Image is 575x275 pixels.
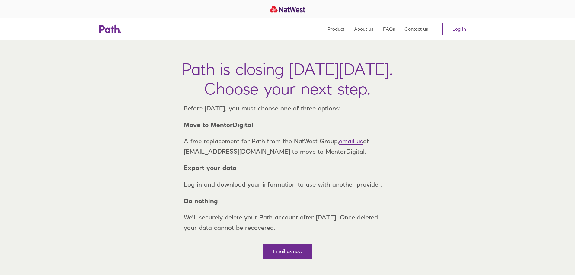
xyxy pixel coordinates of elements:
[184,197,218,205] strong: Do nothing
[442,23,476,35] a: Log in
[182,59,393,98] h1: Path is closing [DATE][DATE]. Choose your next step.
[184,164,237,171] strong: Export your data
[179,103,396,114] p: Before [DATE], you must choose one of three options:
[179,179,396,190] p: Log in and download your information to use with another provider.
[339,137,363,145] a: email us
[263,244,312,259] a: Email us now
[383,18,395,40] a: FAQs
[184,121,253,129] strong: Move to MentorDigital
[179,136,396,156] p: A free replacement for Path from the NatWest Group, at [EMAIL_ADDRESS][DOMAIN_NAME] to move to Me...
[404,18,428,40] a: Contact us
[327,18,344,40] a: Product
[354,18,373,40] a: About us
[179,212,396,232] p: We’ll securely delete your Path account after [DATE]. Once deleted, your data cannot be recovered.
